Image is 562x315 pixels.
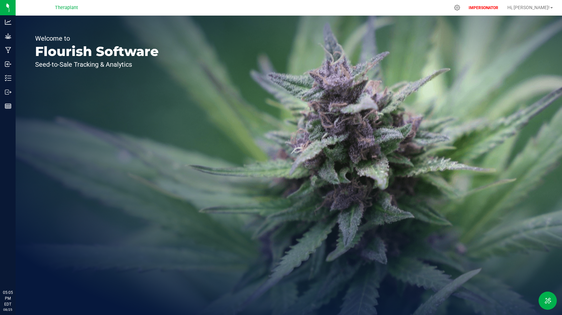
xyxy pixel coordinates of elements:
inline-svg: Reports [5,103,11,109]
p: Flourish Software [35,45,159,58]
inline-svg: Analytics [5,19,11,25]
inline-svg: Inventory [5,75,11,81]
p: Seed-to-Sale Tracking & Analytics [35,61,159,68]
p: 08/25 [3,307,13,312]
inline-svg: Outbound [5,89,11,95]
div: Manage settings [453,5,461,11]
inline-svg: Manufacturing [5,47,11,53]
button: Toggle Menu [539,292,557,310]
p: IMPERSONATOR [466,5,501,11]
inline-svg: Grow [5,33,11,39]
span: Theraplant [55,5,78,10]
p: 05:05 PM EDT [3,290,13,307]
inline-svg: Inbound [5,61,11,67]
span: Hi, [PERSON_NAME]! [507,5,550,10]
p: Welcome to [35,35,159,42]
